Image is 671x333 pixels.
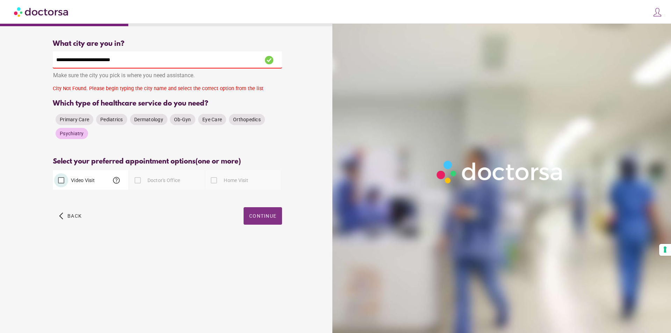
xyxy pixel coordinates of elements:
[249,213,276,219] span: Continue
[60,131,84,136] span: Psychiatry
[195,158,241,166] span: (one or more)
[100,117,123,122] span: Pediatrics
[174,117,191,122] span: Ob-Gyn
[112,176,121,184] span: help
[146,177,180,184] label: Doctor's Office
[70,177,95,184] label: Video Visit
[56,207,85,225] button: arrow_back_ios Back
[202,117,222,122] span: Eye Care
[67,213,82,219] span: Back
[60,117,89,122] span: Primary Care
[53,86,282,94] div: City Not Found. Please begin typing the city name and select the correct option from the list
[53,68,282,84] div: Make sure the city you pick is where you need assistance.
[233,117,261,122] span: Orthopedics
[659,244,671,256] button: Your consent preferences for tracking technologies
[222,177,248,184] label: Home Visit
[53,158,282,166] div: Select your preferred appointment options
[244,207,282,225] button: Continue
[134,117,163,122] span: Dermatology
[14,4,69,20] img: Doctorsa.com
[652,7,662,17] img: icons8-customer-100.png
[433,157,567,187] img: Logo-Doctorsa-trans-White-partial-flat.png
[53,100,282,108] div: Which type of healthcare service do you need?
[53,40,282,48] div: What city are you in?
